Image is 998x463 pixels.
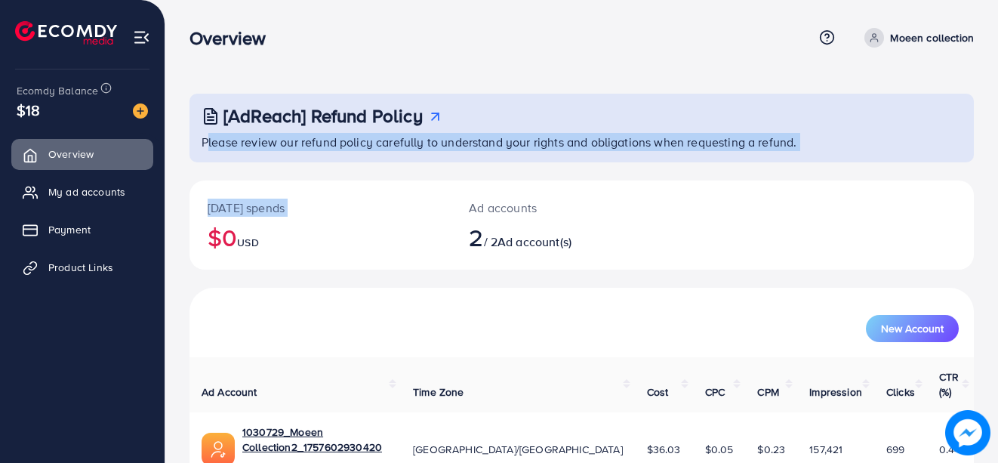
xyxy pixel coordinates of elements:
[202,384,257,400] span: Ad Account
[242,424,389,455] a: 1030729_Moeen Collection2_1757602930420
[705,384,725,400] span: CPC
[11,215,153,245] a: Payment
[497,233,571,250] span: Ad account(s)
[939,369,959,400] span: CTR (%)
[858,28,974,48] a: Moeen collection
[881,323,944,334] span: New Account
[17,83,98,98] span: Ecomdy Balance
[886,384,915,400] span: Clicks
[469,220,483,255] span: 2
[866,315,959,342] button: New Account
[189,27,278,49] h3: Overview
[705,442,734,457] span: $0.05
[11,139,153,169] a: Overview
[413,384,464,400] span: Time Zone
[133,29,150,46] img: menu
[886,442,904,457] span: 699
[757,384,778,400] span: CPM
[48,222,91,237] span: Payment
[48,147,94,162] span: Overview
[469,199,629,217] p: Ad accounts
[469,223,629,252] h2: / 2
[208,199,433,217] p: [DATE] spends
[48,184,125,199] span: My ad accounts
[208,223,433,252] h2: $0
[809,442,842,457] span: 157,421
[17,99,40,121] span: $18
[647,384,669,400] span: Cost
[11,252,153,282] a: Product Links
[223,105,423,127] h3: [AdReach] Refund Policy
[202,133,965,151] p: Please review our refund policy carefully to understand your rights and obligations when requesti...
[15,21,117,45] img: logo
[647,442,681,457] span: $36.03
[11,177,153,207] a: My ad accounts
[48,260,113,275] span: Product Links
[890,29,974,47] p: Moeen collection
[133,103,148,119] img: image
[413,442,623,457] span: [GEOGRAPHIC_DATA]/[GEOGRAPHIC_DATA]
[939,442,961,457] span: 0.44
[945,410,990,455] img: image
[809,384,862,400] span: Impression
[237,235,258,250] span: USD
[757,442,785,457] span: $0.23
